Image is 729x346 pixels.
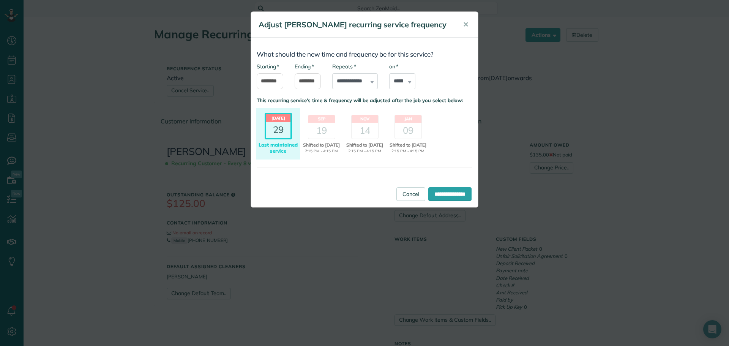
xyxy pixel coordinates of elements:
[463,20,469,29] span: ✕
[266,122,290,138] div: 29
[396,187,425,201] a: Cancel
[295,63,314,70] label: Ending
[344,142,385,149] span: Shifted to [DATE]
[308,123,335,139] div: 19
[301,142,342,149] span: Shifted to [DATE]
[387,149,429,154] span: 2:15 PM - 4:15 PM
[266,114,290,122] header: [DATE]
[352,115,378,123] header: Nov
[352,123,378,139] div: 14
[301,149,342,154] span: 2:15 PM - 4:15 PM
[389,63,398,70] label: on
[257,97,472,104] p: This recurring service's time & frequency will be adjusted after the job you select below:
[395,115,421,123] header: Jan
[395,123,421,139] div: 09
[344,149,385,154] span: 2:15 PM - 4:15 PM
[387,142,429,149] span: Shifted to [DATE]
[257,142,299,154] div: Last maintained service
[332,63,356,70] label: Repeats
[257,51,472,58] h3: What should the new time and frequency be for this service?
[257,63,279,70] label: Starting
[259,19,452,30] h5: Adjust [PERSON_NAME] recurring service frequency
[308,115,335,123] header: Sep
